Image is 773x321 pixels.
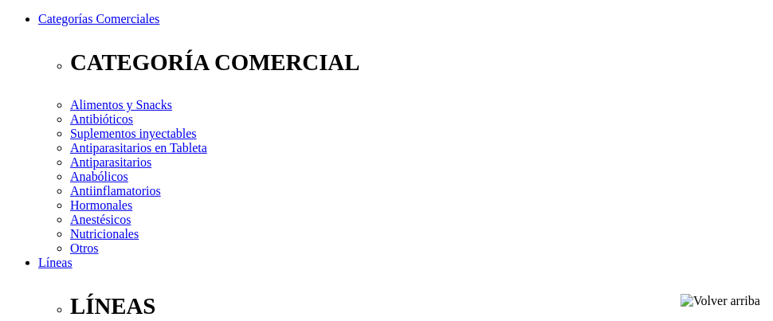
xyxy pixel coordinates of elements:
a: Categorías Comerciales [38,12,159,25]
p: LÍNEAS [70,293,767,319]
a: Alimentos y Snacks [70,98,172,112]
img: Volver arriba [681,294,760,308]
a: Antiparasitarios en Tableta [70,141,207,155]
iframe: Brevo live chat [8,148,275,313]
a: Antibióticos [70,112,133,126]
a: Suplementos inyectables [70,127,197,140]
p: CATEGORÍA COMERCIAL [70,49,767,76]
